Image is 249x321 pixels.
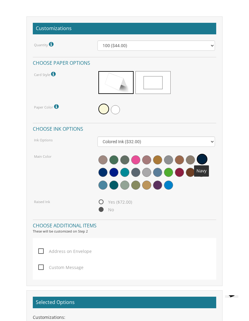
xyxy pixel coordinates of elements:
label: Raised Ink [34,200,50,205]
label: Quantity [34,41,55,49]
label: Paper Color [34,103,60,111]
h2: Customizations [33,23,216,35]
iframe: chat widget [223,295,243,315]
h4: Choose additional items [33,220,216,230]
h4: Choose paper options [33,57,216,68]
span: Yes ($72.00) [97,198,132,206]
label: Card Style [34,71,57,78]
label: Main Color [34,154,52,159]
div: These will be customized on Step 2 [33,229,216,234]
span: Custom Message [38,264,84,271]
h4: Choose ink options [33,123,216,134]
span: No [97,206,114,214]
label: Ink Options [34,138,53,143]
div: Customizations: [33,315,216,321]
span: Address on Envelope [38,248,92,255]
h2: Selected Options [33,297,216,309]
